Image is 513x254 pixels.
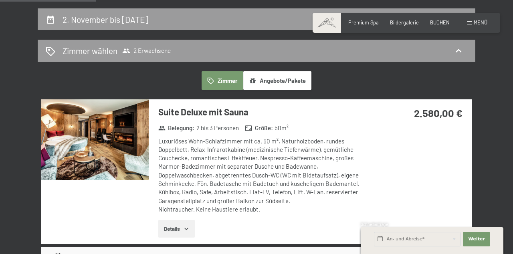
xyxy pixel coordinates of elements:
span: 2 Erwachsene [122,47,171,55]
a: Premium Spa [348,19,379,26]
h3: Suite Deluxe mit Sauna [158,106,375,118]
button: Weiter [463,232,490,246]
strong: Belegung : [158,124,195,132]
span: Schnellanfrage [361,222,388,227]
span: 2 bis 3 Personen [196,124,239,132]
span: Weiter [468,236,485,242]
a: Bildergalerie [390,19,419,26]
strong: 2.580,00 € [414,107,463,119]
span: Menü [474,19,487,26]
div: Luxuriöses Wohn-Schlafzimmer mit ca. 50 m², Naturholzboden, rundes Doppelbett, Relax-Infrarotkabi... [158,137,375,214]
button: Angebote/Pakete [243,71,311,90]
h2: 2. November bis [DATE] [63,14,148,24]
strong: Größe : [245,124,273,132]
button: Zimmer [202,71,243,90]
button: Details [158,220,195,238]
a: BUCHEN [430,19,450,26]
span: 50 m² [275,124,289,132]
h2: Zimmer wählen [63,45,117,56]
img: mss_renderimg.php [41,99,149,180]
